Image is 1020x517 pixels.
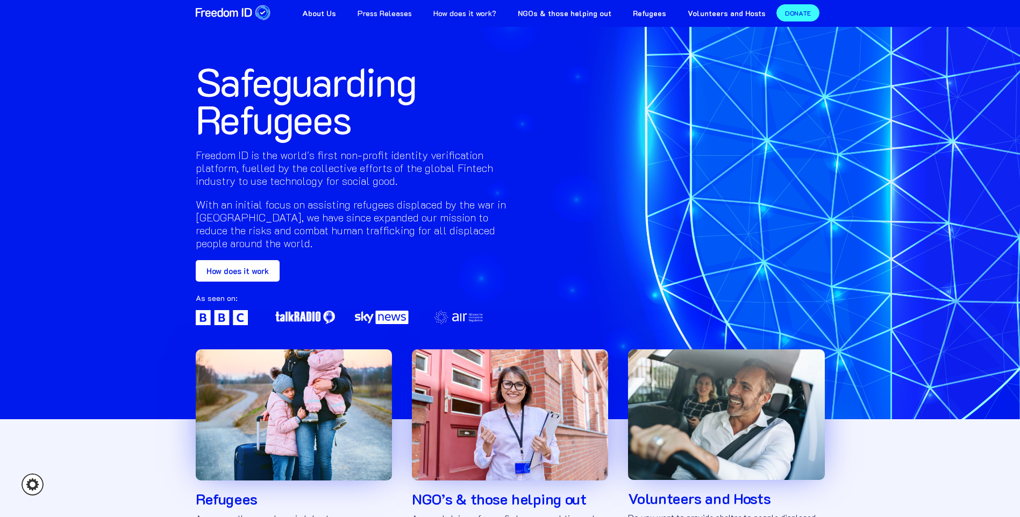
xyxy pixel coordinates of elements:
a: Cookie settings [22,473,44,496]
strong: Volunteers and Hosts [628,489,771,508]
strong: NGO’s & those helping out [412,489,587,508]
h2: Freedom ID is the world's first non-profit identity verification platform, fuelled by the collect... [196,148,506,187]
div: As seen on: [196,293,506,310]
a: How does it work [196,260,280,282]
strong: Refugees [633,8,666,18]
h1: Safeguarding Refugees [196,62,506,138]
a: DONATE [776,4,819,21]
strong: About Us [302,8,336,18]
h2: With an initial focus on assisting refugees displaced by the war in [GEOGRAPHIC_DATA], we have si... [196,198,506,249]
strong: Refugees [196,489,258,508]
strong: Volunteers and Hosts [688,8,766,18]
strong: NGOs & those helping out [518,8,611,18]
